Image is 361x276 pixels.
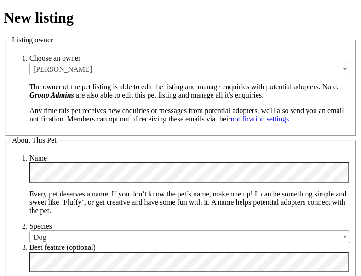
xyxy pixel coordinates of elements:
[4,9,357,26] h1: New listing
[231,115,289,123] a: notification settings
[29,83,350,99] p: The owner of the pet listing is able to edit the listing and manage enquiries with potential adop...
[29,243,96,251] label: Best feature (optional)
[29,107,350,123] p: Any time this pet receives new enquiries or messages from potential adopters, we'll also send you...
[12,136,57,144] span: About This Pet
[30,63,350,76] span: Paulita Effertz
[12,36,53,44] span: Listing owner
[29,54,80,62] label: Choose an owner
[29,190,350,215] p: Every pet deserves a name. If you don’t know the pet’s name, make one up! It can be something sim...
[30,231,350,244] span: Dog
[29,91,74,99] em: Group Admins
[29,63,350,75] span: Paulita Effertz
[29,230,350,243] span: Dog
[29,222,52,230] label: Species
[29,154,47,162] label: Name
